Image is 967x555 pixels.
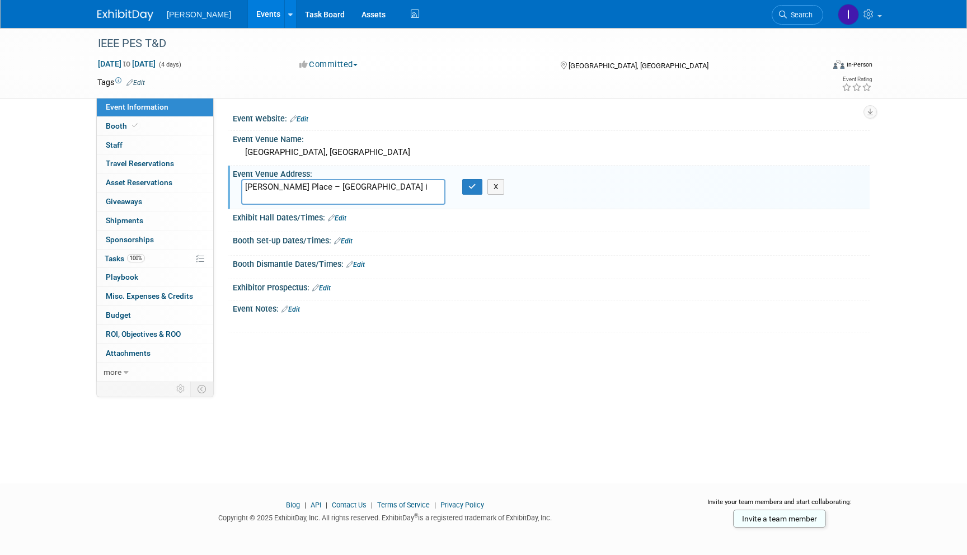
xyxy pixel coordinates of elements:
[97,306,213,324] a: Budget
[241,144,861,161] div: [GEOGRAPHIC_DATA], [GEOGRAPHIC_DATA]
[440,501,484,509] a: Privacy Policy
[233,300,870,315] div: Event Notes:
[772,5,823,25] a: Search
[106,102,168,111] span: Event Information
[233,279,870,294] div: Exhibitor Prospectus:
[233,166,870,180] div: Event Venue Address:
[106,272,138,281] span: Playbook
[332,501,367,509] a: Contact Us
[414,512,418,519] sup: ®
[323,501,330,509] span: |
[689,497,870,514] div: Invite your team members and start collaborating:
[97,287,213,305] a: Misc. Expenses & Credits
[286,501,300,509] a: Blog
[569,62,708,70] span: [GEOGRAPHIC_DATA], [GEOGRAPHIC_DATA]
[842,77,872,82] div: Event Rating
[295,59,362,70] button: Committed
[97,250,213,268] a: Tasks100%
[97,154,213,173] a: Travel Reservations
[171,382,191,396] td: Personalize Event Tab Strip
[97,59,156,69] span: [DATE] [DATE]
[105,254,145,263] span: Tasks
[106,216,143,225] span: Shipments
[487,179,505,195] button: X
[167,10,231,19] span: [PERSON_NAME]
[127,254,145,262] span: 100%
[106,121,140,130] span: Booth
[106,178,172,187] span: Asset Reservations
[302,501,309,509] span: |
[106,330,181,338] span: ROI, Objectives & ROO
[97,117,213,135] a: Booth
[281,305,300,313] a: Edit
[733,510,826,528] a: Invite a team member
[368,501,375,509] span: |
[97,136,213,154] a: Staff
[97,510,673,523] div: Copyright © 2025 ExhibitDay, Inc. All rights reserved. ExhibitDay is a registered trademark of Ex...
[377,501,430,509] a: Terms of Service
[328,214,346,222] a: Edit
[311,501,321,509] a: API
[97,98,213,116] a: Event Information
[846,60,872,69] div: In-Person
[334,237,353,245] a: Edit
[97,77,145,88] td: Tags
[106,197,142,206] span: Giveaways
[97,173,213,192] a: Asset Reservations
[312,284,331,292] a: Edit
[833,60,844,69] img: Format-Inperson.png
[121,59,132,68] span: to
[97,363,213,382] a: more
[97,10,153,21] img: ExhibitDay
[106,159,174,168] span: Travel Reservations
[346,261,365,269] a: Edit
[233,256,870,270] div: Booth Dismantle Dates/Times:
[106,311,131,319] span: Budget
[838,4,859,25] img: Isabella DeJulia
[290,115,308,123] a: Edit
[106,291,193,300] span: Misc. Expenses & Credits
[191,382,214,396] td: Toggle Event Tabs
[97,211,213,230] a: Shipments
[126,79,145,87] a: Edit
[158,61,181,68] span: (4 days)
[757,58,872,75] div: Event Format
[106,235,154,244] span: Sponsorships
[106,349,151,358] span: Attachments
[97,344,213,363] a: Attachments
[431,501,439,509] span: |
[132,123,138,129] i: Booth reservation complete
[104,368,121,377] span: more
[787,11,813,19] span: Search
[97,231,213,249] a: Sponsorships
[97,268,213,286] a: Playbook
[94,34,806,54] div: IEEE PES T&D
[233,131,870,145] div: Event Venue Name:
[97,192,213,211] a: Giveaways
[106,140,123,149] span: Staff
[233,110,870,125] div: Event Website:
[233,232,870,247] div: Booth Set-up Dates/Times:
[97,325,213,344] a: ROI, Objectives & ROO
[233,209,870,224] div: Exhibit Hall Dates/Times:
